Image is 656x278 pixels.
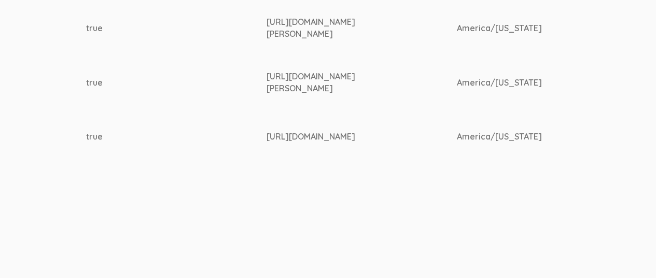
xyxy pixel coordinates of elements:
[457,55,618,110] td: America/[US_STATE]
[267,131,418,143] div: [URL][DOMAIN_NAME]
[457,109,618,164] td: America/[US_STATE]
[457,1,618,55] td: America/[US_STATE]
[86,131,227,143] div: true
[267,16,418,40] div: [URL][DOMAIN_NAME][PERSON_NAME]
[86,22,227,34] div: true
[267,71,418,94] div: [URL][DOMAIN_NAME][PERSON_NAME]
[86,77,227,89] div: true
[604,228,656,278] iframe: Chat Widget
